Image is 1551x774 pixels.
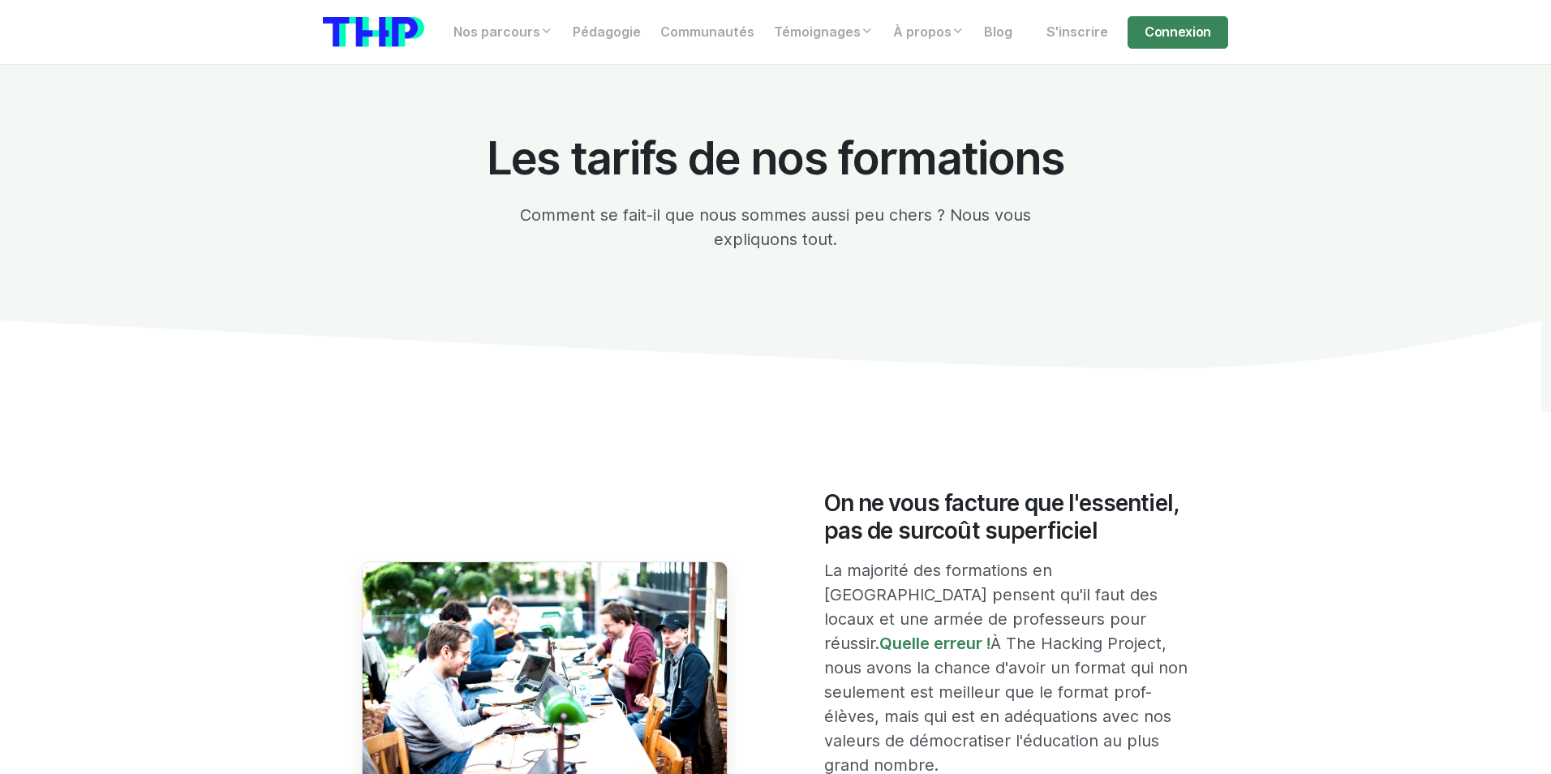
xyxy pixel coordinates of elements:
p: Comment se fait-il que nous sommes aussi peu chers ? Nous vous expliquons tout. [477,203,1074,252]
a: Connexion [1128,16,1228,49]
h1: Les tarifs de nos formations [477,133,1074,183]
h2: On ne vous facture que l'essentiel, pas de surcoût superficiel [824,490,1190,544]
img: logo [323,17,424,47]
a: S'inscrire [1037,16,1118,49]
a: Nos parcours [444,16,563,49]
a: Quelle erreur ! [879,634,990,653]
a: Blog [974,16,1022,49]
a: Pédagogie [563,16,651,49]
a: À propos [883,16,974,49]
a: Témoignages [764,16,883,49]
a: Communautés [651,16,764,49]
